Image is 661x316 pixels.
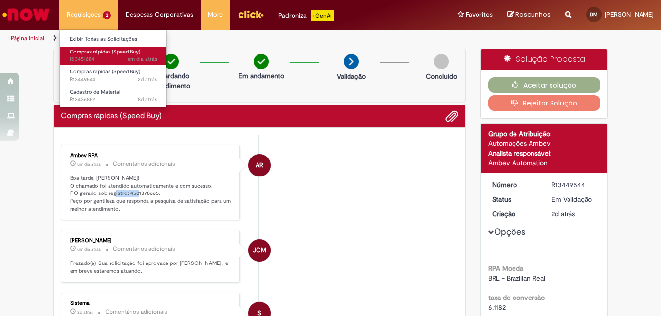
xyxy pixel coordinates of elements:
dt: Status [485,194,545,204]
ul: Requisições [59,29,167,108]
p: Validação [337,71,366,81]
span: JCM [253,239,266,262]
div: Analista responsável: [488,148,601,158]
span: Favoritos [466,10,493,19]
time: 21/08/2025 15:05:50 [138,96,157,103]
span: Compras rápidas (Speed Buy) [70,68,140,75]
p: Em andamento [239,71,284,81]
span: Requisições [67,10,101,19]
span: 8d atrás [138,96,157,103]
span: BRL - Brazilian Real [488,274,545,282]
img: check-circle-green.png [164,54,179,69]
img: click_logo_yellow_360x200.png [238,7,264,21]
time: 26/08/2025 16:30:41 [551,210,575,218]
a: Aberto R13451684 : Compras rápidas (Speed Buy) [60,47,167,65]
p: Aguardando atendimento [147,71,195,90]
div: Ambev Automation [488,158,601,168]
img: arrow-next.png [344,54,359,69]
button: Aceitar solução [488,77,601,93]
p: Aguardando Aprovação [57,71,105,90]
span: AR [256,154,263,177]
span: More [208,10,223,19]
span: um dia atrás [128,55,157,63]
div: Automações Ambev [488,139,601,148]
span: R13436852 [70,96,157,104]
div: 26/08/2025 16:30:41 [551,209,597,219]
div: Padroniza [278,10,334,21]
span: um dia atrás [77,246,101,252]
div: [PERSON_NAME] [70,238,232,244]
div: José Carlos Menezes De Oliveira Junior [248,239,271,262]
span: 2d atrás [551,210,575,218]
img: ServiceNow [1,5,51,24]
img: check-circle-green.png [254,54,269,69]
time: 27/08/2025 11:46:43 [77,246,101,252]
div: Solução Proposta [481,49,608,70]
dt: Número [485,180,545,190]
dt: Criação [485,209,545,219]
span: Cadastro de Material [70,88,120,96]
small: Comentários adicionais [113,160,175,168]
span: R13449544 [70,76,157,84]
time: 26/08/2025 16:30:43 [138,76,157,83]
span: 6.1182 [488,303,506,312]
time: 27/08/2025 12:52:30 [77,161,101,167]
p: +GenAi [311,10,334,21]
b: taxa de conversão [488,293,545,302]
span: 3 [103,11,111,19]
time: 26/08/2025 16:30:54 [77,309,93,315]
ul: Trilhas de página [7,30,433,48]
span: Compras rápidas (Speed Buy) [70,48,140,55]
a: Aberto R13449544 : Compras rápidas (Speed Buy) [60,67,167,85]
span: R13451684 [70,55,157,63]
img: img-circle-grey.png [434,54,449,69]
a: Rascunhos [507,10,551,19]
span: 2d atrás [77,309,93,315]
span: 2d atrás [138,76,157,83]
div: R13449544 [551,180,597,190]
small: Comentários adicionais [113,245,175,253]
h2: Compras rápidas (Speed Buy) Histórico de tíquete [61,112,162,121]
span: [PERSON_NAME] [605,10,654,18]
a: Exibir Todas as Solicitações [60,34,167,45]
a: Aberto R13436852 : Cadastro de Material [60,87,167,105]
span: um dia atrás [77,161,101,167]
a: Página inicial [11,35,44,42]
p: Boa tarde, [PERSON_NAME]! O chamado foi atendido automaticamente e com sucesso. P.O gerado sob re... [70,175,232,213]
div: Grupo de Atribuição: [488,129,601,139]
div: Ambev RPA [70,153,232,158]
div: Em Validação [551,194,597,204]
button: Adicionar anexos [445,110,458,123]
b: RPA Moeda [488,264,523,273]
div: Ambev RPA [248,154,271,176]
span: Rascunhos [515,10,551,19]
time: 27/08/2025 10:57:50 [128,55,157,63]
span: Despesas Corporativas [126,10,193,19]
div: Sistema [70,300,232,306]
p: Concluído [426,71,457,81]
small: Comentários adicionais [105,308,167,316]
span: DM [590,11,598,18]
p: Prezado(a), Sua solicitação foi aprovada por [PERSON_NAME] , e em breve estaremos atuando. [70,260,232,275]
button: Rejeitar Solução [488,95,601,111]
